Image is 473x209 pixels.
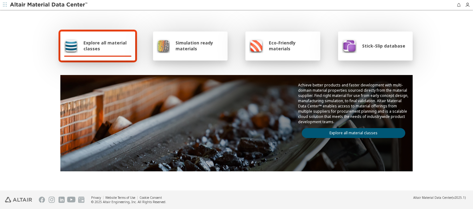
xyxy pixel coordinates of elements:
[176,40,224,52] span: Simulation ready materials
[105,195,135,200] a: Website Terms of Use
[91,195,101,200] a: Privacy
[362,43,405,49] span: Stick-Slip database
[157,38,170,53] img: Simulation ready materials
[249,38,263,53] img: Eco-Friendly materials
[5,197,32,203] img: Altair Engineering
[342,38,357,53] img: Stick-Slip database
[298,82,409,124] p: Achieve better products and faster development with multi-domain material properties sourced dire...
[91,200,166,204] div: © 2025 Altair Engineering, Inc. All Rights Reserved.
[83,40,131,52] span: Explore all material classes
[64,38,78,53] img: Explore all material classes
[10,2,88,8] img: Altair Material Data Center
[413,195,466,200] div: (v2025.1)
[139,195,162,200] a: Cookie Consent
[413,195,452,200] span: Altair Material Data Center
[302,128,405,138] a: Explore all material classes
[269,40,316,52] span: Eco-Friendly materials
